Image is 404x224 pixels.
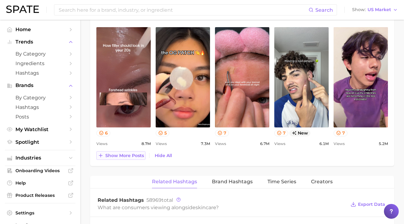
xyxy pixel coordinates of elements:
a: Onboarding Videos [5,166,75,175]
span: 58969 [146,197,162,203]
button: Show more posts [96,151,145,160]
button: 7 [215,130,229,136]
button: Export Data [349,200,387,209]
span: Settings [15,210,65,216]
a: Home [5,25,75,34]
span: Show more posts [105,153,144,158]
span: 6.1m [319,140,329,147]
input: Search here for a brand, industry, or ingredient [58,5,309,15]
span: Show [352,8,366,11]
a: Ingredients [5,59,75,68]
span: 7.3m [201,140,210,147]
span: Time Series [267,179,296,185]
a: Hashtags [5,102,75,112]
span: Related Hashtags [98,197,144,203]
a: Settings [5,208,75,218]
span: Hashtags [15,70,65,76]
span: Posts [15,114,65,120]
a: Product Releases [5,191,75,200]
span: Spotlight [15,139,65,145]
button: 5 [156,130,169,136]
button: Brands [5,81,75,90]
a: Help [5,178,75,188]
button: 6 [96,130,110,136]
a: Spotlight [5,137,75,147]
span: Views [96,140,107,147]
span: Product Releases [15,193,65,198]
span: Trends [15,39,65,45]
span: Search [315,7,333,13]
span: Export Data [358,202,385,207]
span: Help [15,180,65,186]
a: by Category [5,49,75,59]
button: 7 [334,130,347,136]
span: Brands [15,83,65,88]
button: ShowUS Market [351,6,399,14]
span: 5.2m [379,140,388,147]
span: Hide All [155,153,172,158]
span: new [289,130,311,136]
span: Ingredients [15,60,65,66]
button: 7 [274,130,288,136]
a: Posts [5,112,75,122]
span: Views [156,140,167,147]
span: skincare [196,205,216,210]
span: 6.7m [260,140,269,147]
span: Related Hashtags [152,179,197,185]
button: Industries [5,153,75,163]
span: total [146,197,173,203]
span: Hashtags [15,104,65,110]
span: 8.7m [141,140,151,147]
span: Brand Hashtags [212,179,253,185]
span: My Watchlist [15,127,65,132]
span: by Category [15,51,65,57]
span: Industries [15,155,65,161]
a: by Category [5,93,75,102]
span: Views [215,140,226,147]
img: SPATE [6,6,39,13]
a: My Watchlist [5,125,75,134]
span: Creators [311,179,333,185]
div: What are consumers viewing alongside ? [98,203,346,212]
span: Onboarding Videos [15,168,65,173]
a: Hashtags [5,68,75,78]
span: Views [334,140,345,147]
span: by Category [15,95,65,101]
span: Views [274,140,285,147]
span: Home [15,27,65,32]
button: Hide All [153,151,174,160]
span: US Market [368,8,391,11]
button: Trends [5,37,75,47]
